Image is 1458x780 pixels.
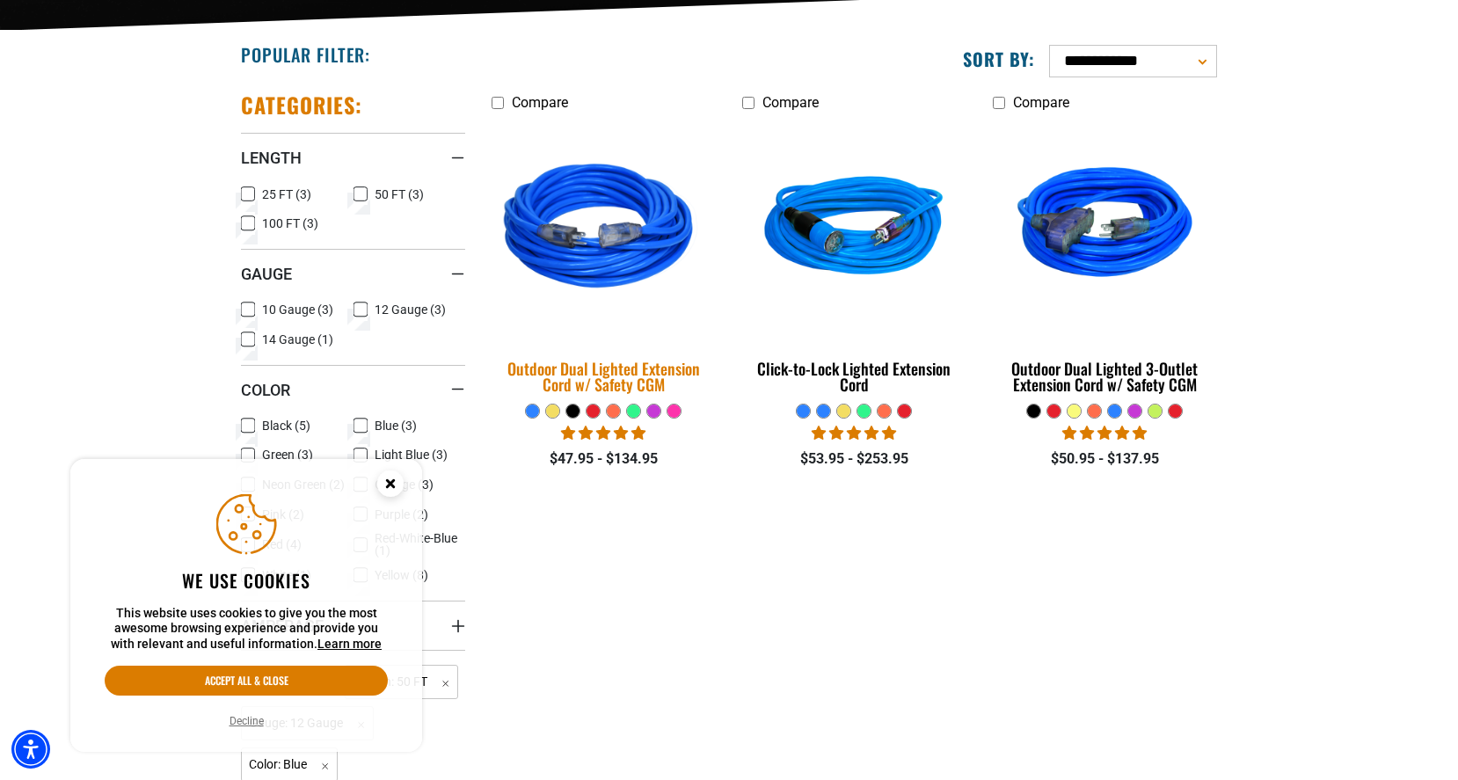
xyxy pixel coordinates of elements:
[492,120,716,403] a: Blue Outdoor Dual Lighted Extension Cord w/ Safety CGM
[1013,94,1069,111] span: Compare
[963,47,1035,70] label: Sort by:
[105,606,388,652] p: This website uses cookies to give you the most awesome browsing experience and provide you with r...
[359,459,422,514] button: Close this option
[743,128,965,331] img: blue
[262,217,318,230] span: 100 FT (3)
[70,459,422,753] aside: Cookie Consent
[241,755,338,772] a: Color: Blue
[375,188,424,200] span: 50 FT (3)
[262,188,311,200] span: 25 FT (3)
[241,43,370,66] h2: Popular Filter:
[742,361,966,392] div: Click-to-Lock Lighted Extension Cord
[262,448,313,461] span: Green (3)
[11,730,50,769] div: Accessibility Menu
[241,249,465,298] summary: Gauge
[375,419,417,432] span: Blue (3)
[375,448,448,461] span: Light Blue (3)
[224,712,269,730] button: Decline
[375,303,446,316] span: 12 Gauge (3)
[317,637,382,651] a: This website uses cookies to give you the most awesome browsing experience and provide you with r...
[492,361,716,392] div: Outdoor Dual Lighted Extension Cord w/ Safety CGM
[241,91,362,119] h2: Categories:
[241,148,302,168] span: Length
[762,94,819,111] span: Compare
[993,120,1217,403] a: blue Outdoor Dual Lighted 3-Outlet Extension Cord w/ Safety CGM
[481,117,727,342] img: Blue
[1062,425,1147,441] span: 4.80 stars
[241,133,465,182] summary: Length
[241,264,292,284] span: Gauge
[742,448,966,470] div: $53.95 - $253.95
[105,666,388,696] button: Accept all & close
[512,94,568,111] span: Compare
[993,361,1217,392] div: Outdoor Dual Lighted 3-Outlet Extension Cord w/ Safety CGM
[561,425,645,441] span: 4.81 stars
[262,419,310,432] span: Black (5)
[492,448,716,470] div: $47.95 - $134.95
[262,333,333,346] span: 14 Gauge (1)
[262,303,333,316] span: 10 Gauge (3)
[993,448,1217,470] div: $50.95 - $137.95
[812,425,896,441] span: 4.87 stars
[994,128,1215,331] img: blue
[241,365,465,414] summary: Color
[742,120,966,403] a: blue Click-to-Lock Lighted Extension Cord
[241,380,290,400] span: Color
[105,569,388,592] h2: We use cookies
